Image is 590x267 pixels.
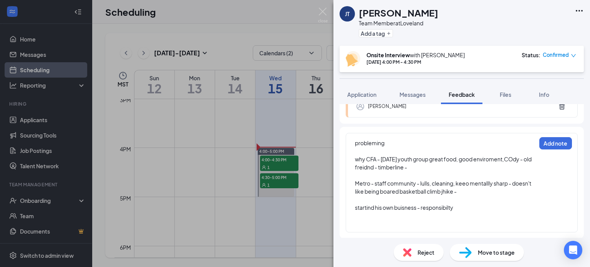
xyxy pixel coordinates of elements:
div: with [PERSON_NAME] [366,51,465,59]
div: [DATE] 4:00 PM - 4:30 PM [366,59,465,65]
button: PlusAdd a tag [359,29,393,37]
span: down [571,53,576,58]
span: Confirmed [543,51,569,59]
span: Files [500,91,511,98]
div: JT [345,10,350,18]
div: Team Member at Loveland [359,19,438,27]
b: Onsite Interview [366,51,410,58]
svg: Plus [386,31,391,36]
span: why CFA - [DATE] youth group great food, good enviroment,COdy - old freidnd - timberline - [355,156,532,171]
svg: Trash [558,103,566,110]
svg: Ellipses [575,6,584,15]
button: Trash [554,99,570,114]
div: Status : [522,51,540,59]
span: Application [347,91,376,98]
div: Open Intercom Messenger [564,241,582,259]
div: [PERSON_NAME] [368,103,406,110]
span: Messages [399,91,426,98]
span: Metro - staff community - lulls, cleaning, keeo mentallly sharp - doesn't like being boared baske... [355,180,532,195]
span: Feedback [449,91,475,98]
span: Move to stage [478,248,515,257]
button: Add note [539,137,572,149]
span: probleming [355,139,384,146]
span: startind his own buisness - responsibilty [355,204,453,211]
h1: [PERSON_NAME] [359,6,438,19]
span: Info [539,91,549,98]
span: Reject [418,248,434,257]
svg: Profile [356,102,365,111]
